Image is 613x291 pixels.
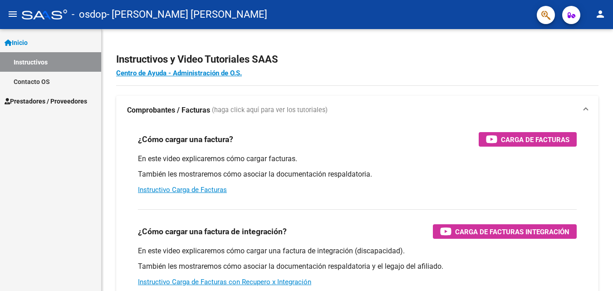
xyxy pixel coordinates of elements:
p: En este video explicaremos cómo cargar una factura de integración (discapacidad). [138,246,577,256]
strong: Comprobantes / Facturas [127,105,210,115]
span: Carga de Facturas [501,134,569,145]
button: Carga de Facturas [479,132,577,147]
span: Carga de Facturas Integración [455,226,569,237]
p: También les mostraremos cómo asociar la documentación respaldatoria. [138,169,577,179]
h3: ¿Cómo cargar una factura? [138,133,233,146]
mat-icon: menu [7,9,18,20]
span: - [PERSON_NAME] [PERSON_NAME] [107,5,267,25]
span: Prestadores / Proveedores [5,96,87,106]
mat-expansion-panel-header: Comprobantes / Facturas (haga click aquí para ver los tutoriales) [116,96,598,125]
span: (haga click aquí para ver los tutoriales) [212,105,328,115]
span: - osdop [72,5,107,25]
iframe: Intercom live chat [582,260,604,282]
button: Carga de Facturas Integración [433,224,577,239]
a: Instructivo Carga de Facturas [138,186,227,194]
h2: Instructivos y Video Tutoriales SAAS [116,51,598,68]
h3: ¿Cómo cargar una factura de integración? [138,225,287,238]
a: Centro de Ayuda - Administración de O.S. [116,69,242,77]
p: También les mostraremos cómo asociar la documentación respaldatoria y el legajo del afiliado. [138,261,577,271]
span: Inicio [5,38,28,48]
a: Instructivo Carga de Facturas con Recupero x Integración [138,278,311,286]
p: En este video explicaremos cómo cargar facturas. [138,154,577,164]
mat-icon: person [595,9,606,20]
